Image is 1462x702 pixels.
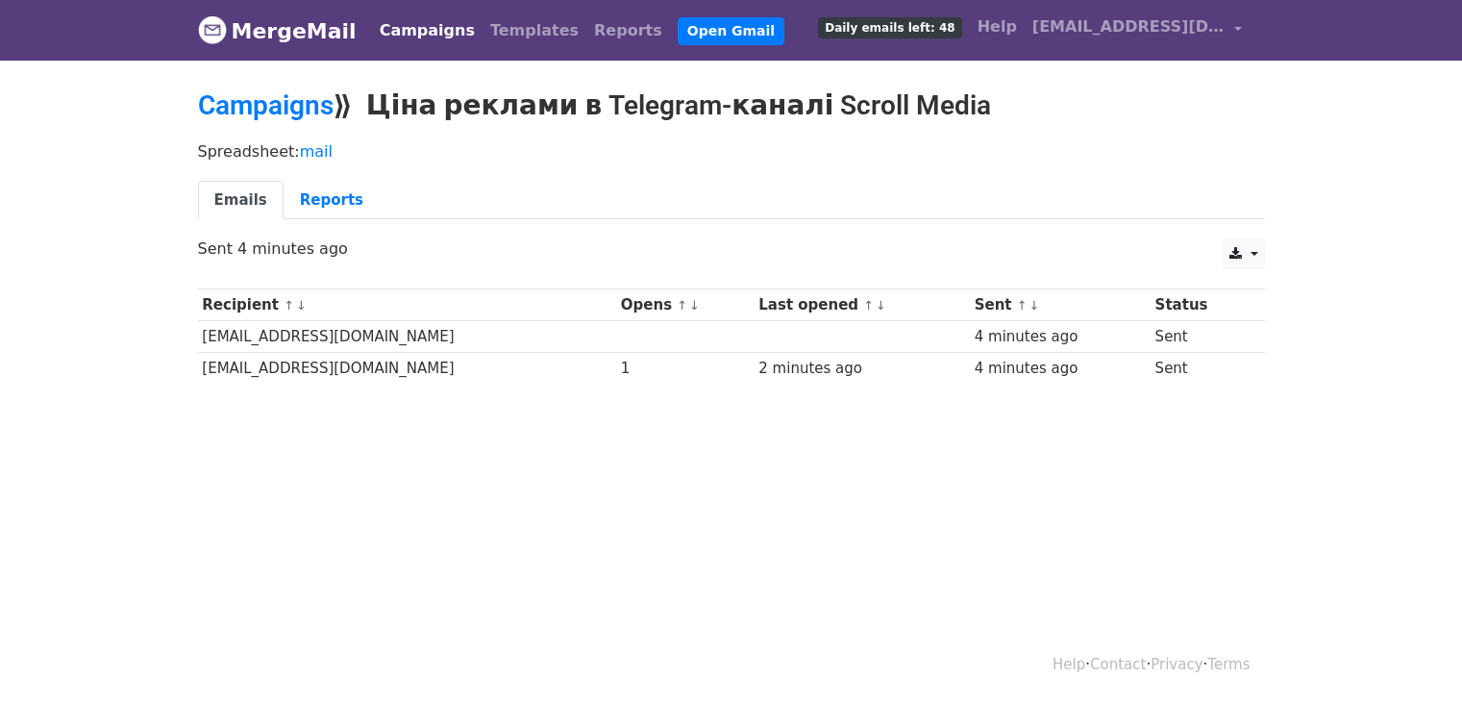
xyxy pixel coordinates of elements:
a: mail [300,142,333,161]
a: Daily emails left: 48 [810,8,969,46]
a: ↓ [1029,298,1040,313]
a: Campaigns [372,12,483,50]
td: [EMAIL_ADDRESS][DOMAIN_NAME] [198,353,617,385]
a: Templates [483,12,586,50]
th: Opens [616,289,754,321]
th: Status [1151,289,1250,321]
div: 4 minutes ago [975,358,1146,380]
a: Reports [586,12,670,50]
div: 2 minutes ago [758,358,965,380]
div: 4 minutes ago [975,326,1146,348]
p: Sent 4 minutes ago [198,238,1265,259]
p: Spreadsheet: [198,141,1265,162]
a: Emails [198,181,284,220]
a: ↑ [863,298,874,313]
img: MergeMail logo [198,15,227,44]
a: [EMAIL_ADDRESS][DOMAIN_NAME] [1025,8,1250,53]
a: Terms [1207,656,1250,673]
td: Sent [1151,321,1250,353]
a: ↓ [876,298,886,313]
th: Sent [970,289,1151,321]
td: [EMAIL_ADDRESS][DOMAIN_NAME] [198,321,617,353]
h2: ⟫ Ціна реклами в Telegram-каналі Scroll Media [198,89,1265,122]
a: ↑ [1017,298,1028,313]
a: Reports [284,181,380,220]
a: ↑ [677,298,687,313]
td: Sent [1151,353,1250,385]
a: ↑ [284,298,294,313]
a: Privacy [1151,656,1202,673]
span: Daily emails left: 48 [818,17,961,38]
a: Open Gmail [678,17,784,45]
a: Contact [1090,656,1146,673]
span: [EMAIL_ADDRESS][DOMAIN_NAME] [1032,15,1225,38]
a: Help [970,8,1025,46]
a: MergeMail [198,11,357,51]
a: ↓ [689,298,700,313]
th: Last opened [755,289,970,321]
a: Campaigns [198,89,334,121]
a: ↓ [296,298,307,313]
div: 1 [621,358,750,380]
th: Recipient [198,289,617,321]
a: Help [1053,656,1085,673]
